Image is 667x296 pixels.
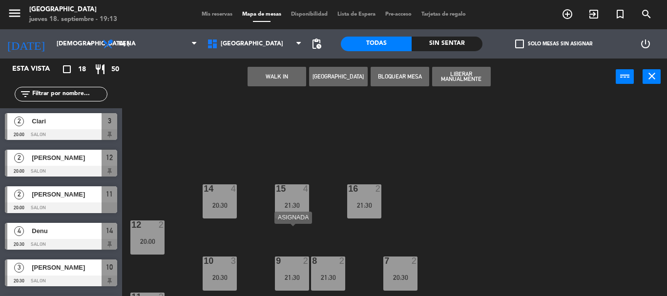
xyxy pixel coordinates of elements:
[311,38,322,50] span: pending_actions
[203,202,237,209] div: 20:30
[275,274,309,281] div: 21:30
[643,69,661,84] button: close
[32,189,102,199] span: [PERSON_NAME]
[339,257,345,265] div: 2
[309,67,368,86] button: [GEOGRAPHIC_DATA]
[371,67,429,86] button: Bloquear Mesa
[231,184,237,193] div: 4
[119,40,136,47] span: Cena
[275,202,309,209] div: 21:30
[616,69,634,84] button: power_input
[646,70,658,82] i: close
[106,188,113,200] span: 11
[108,115,111,127] span: 3
[417,12,471,17] span: Tarjetas de regalo
[562,8,573,20] i: add_circle_outline
[94,63,106,75] i: restaurant
[588,8,600,20] i: exit_to_app
[412,257,417,265] div: 2
[432,67,491,86] button: Liberar Manualmente
[311,274,345,281] div: 21:30
[131,220,132,229] div: 12
[5,63,70,75] div: Esta vista
[641,8,652,20] i: search
[333,12,380,17] span: Lista de Espera
[20,88,31,100] i: filter_list
[14,226,24,236] span: 4
[614,8,626,20] i: turned_in_not
[347,202,381,209] div: 21:30
[248,67,306,86] button: WALK IN
[197,12,237,17] span: Mis reservas
[341,37,412,51] div: Todas
[14,153,24,163] span: 2
[303,257,309,265] div: 2
[159,220,165,229] div: 2
[619,70,631,82] i: power_input
[640,38,651,50] i: power_settings_new
[61,63,73,75] i: crop_square
[7,6,22,20] i: menu
[78,64,86,75] span: 18
[32,116,102,126] span: Clari
[106,225,113,237] span: 14
[111,64,119,75] span: 50
[14,190,24,199] span: 2
[203,274,237,281] div: 20:30
[515,39,592,48] label: Solo mesas sin asignar
[106,152,113,163] span: 12
[303,184,309,193] div: 4
[130,238,165,245] div: 20:00
[14,117,24,126] span: 2
[515,39,524,48] span: check_box_outline_blank
[384,257,385,265] div: 7
[231,257,237,265] div: 3
[29,15,117,24] div: jueves 18. septiembre - 19:13
[221,40,283,47] span: [GEOGRAPHIC_DATA]
[32,153,102,163] span: [PERSON_NAME]
[375,184,381,193] div: 2
[274,212,312,224] div: ASIGNADA
[32,262,102,273] span: [PERSON_NAME]
[7,6,22,24] button: menu
[383,274,417,281] div: 20:30
[14,263,24,273] span: 3
[412,37,482,51] div: Sin sentar
[312,257,313,265] div: 8
[29,5,117,15] div: [GEOGRAPHIC_DATA]
[106,261,113,273] span: 10
[83,38,95,50] i: arrow_drop_down
[380,12,417,17] span: Pre-acceso
[348,184,349,193] div: 16
[32,226,102,236] span: Denu
[237,12,286,17] span: Mapa de mesas
[286,12,333,17] span: Disponibilidad
[31,89,107,99] input: Filtrar por nombre...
